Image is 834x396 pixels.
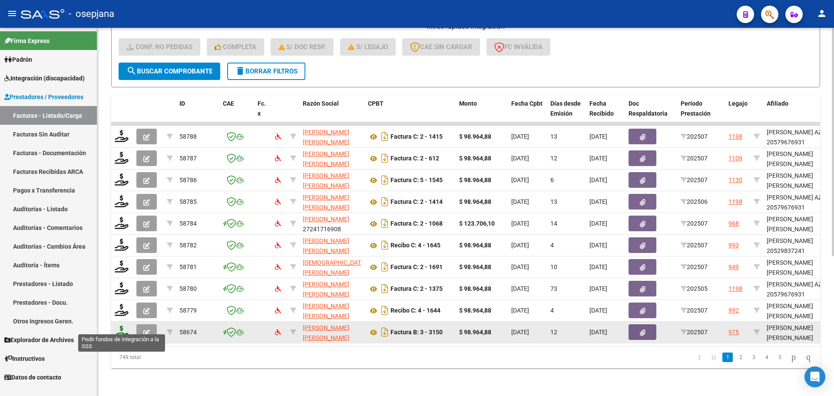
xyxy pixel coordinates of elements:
[303,194,349,211] span: [PERSON_NAME] [PERSON_NAME]
[589,100,614,117] span: Fecha Recibido
[303,216,349,223] span: [PERSON_NAME]
[486,38,550,56] button: FC Inválida
[278,43,326,51] span: S/ Doc Resp.
[7,8,17,19] mat-icon: menu
[4,354,45,363] span: Instructivos
[589,176,607,183] span: [DATE]
[681,285,708,292] span: 202505
[629,100,668,117] span: Doc Respaldatoria
[303,258,361,276] div: 27309906824
[410,43,472,51] span: CAE SIN CARGAR
[681,329,708,336] span: 202507
[763,94,833,133] datatable-header-cell: Afiliado
[728,240,739,250] div: 993
[511,133,529,140] span: [DATE]
[119,63,220,80] button: Buscar Comprobante
[747,350,760,365] li: page 3
[303,214,361,233] div: 27241716908
[734,350,747,365] li: page 2
[550,285,557,292] span: 73
[303,237,349,254] span: [PERSON_NAME] [PERSON_NAME]
[511,198,529,205] span: [DATE]
[494,43,543,51] span: FC Inválida
[459,133,491,140] strong: $ 98.964,88
[391,155,439,162] strong: Factura C: 2 - 612
[728,175,742,185] div: 1130
[459,176,491,183] strong: $ 98.964,88
[402,38,480,56] button: CAE SIN CARGAR
[550,242,554,249] span: 4
[459,242,491,249] strong: $ 98.964,88
[459,100,477,107] span: Monto
[589,329,607,336] span: [DATE]
[694,353,705,362] a: go to first page
[4,373,61,382] span: Datos de contacto
[721,350,734,365] li: page 1
[767,127,829,147] div: [PERSON_NAME] AZUL 20579676931
[550,155,557,162] span: 12
[550,329,557,336] span: 12
[589,155,607,162] span: [DATE]
[179,285,197,292] span: 58780
[391,286,443,293] strong: Factura C: 2 - 1375
[681,100,711,117] span: Período Prestación
[179,242,197,249] span: 58782
[511,329,529,336] span: [DATE]
[804,366,825,387] div: Open Intercom Messenger
[126,66,137,76] mat-icon: search
[179,220,197,227] span: 58784
[589,220,607,227] span: [DATE]
[589,285,607,292] span: [DATE]
[773,350,786,365] li: page 5
[459,263,491,270] strong: $ 98.964,88
[379,151,391,165] i: Descargar documento
[179,176,197,183] span: 58786
[303,127,361,146] div: 27231230462
[767,301,829,331] div: [PERSON_NAME] [PERSON_NAME] 20529837233
[391,220,443,227] strong: Factura C: 2 - 1068
[303,149,361,167] div: 27371412277
[219,94,254,133] datatable-header-cell: CAE
[767,214,829,244] div: [PERSON_NAME] [PERSON_NAME] 27583576997
[119,38,200,56] button: Conf. no pedidas
[767,171,829,200] div: [PERSON_NAME] [PERSON_NAME] 20485257196
[179,100,185,107] span: ID
[589,263,607,270] span: [DATE]
[179,198,197,205] span: 58785
[391,199,443,206] strong: Factura C: 2 - 1414
[379,130,391,143] i: Descargar documento
[728,100,748,107] span: Legajo
[550,100,581,117] span: Días desde Emisión
[767,258,829,297] div: [PERSON_NAME] [PERSON_NAME] [PERSON_NAME] 27579840469
[303,280,361,298] div: 27231230462
[774,353,785,362] a: 5
[179,155,197,162] span: 58787
[235,66,245,76] mat-icon: delete
[303,193,361,211] div: 27231230462
[728,284,742,294] div: 1198
[459,285,491,292] strong: $ 98.964,88
[547,94,586,133] datatable-header-cell: Días desde Emisión
[303,129,349,146] span: [PERSON_NAME] [PERSON_NAME]
[681,242,708,249] span: 202507
[767,280,829,299] div: [PERSON_NAME] AZUL 20579676931
[681,220,708,227] span: 202507
[767,149,829,179] div: [PERSON_NAME] [PERSON_NAME] 20566480930
[391,177,443,184] strong: Factura C: 5 - 1545
[179,133,197,140] span: 58788
[550,176,554,183] span: 6
[4,335,74,345] span: Explorador de Archivos
[511,242,529,249] span: [DATE]
[459,220,495,227] strong: $ 123.706,10
[271,38,334,56] button: S/ Doc Resp.
[760,350,773,365] li: page 4
[728,262,739,272] div: 949
[207,38,264,56] button: Completa
[364,94,456,133] datatable-header-cell: CPBT
[728,327,739,337] div: 975
[391,242,440,249] strong: Recibo C: 4 - 1645
[303,150,349,167] span: [PERSON_NAME] [PERSON_NAME]
[4,36,50,46] span: Firma Express
[303,236,361,254] div: 27242165972
[722,353,733,362] a: 1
